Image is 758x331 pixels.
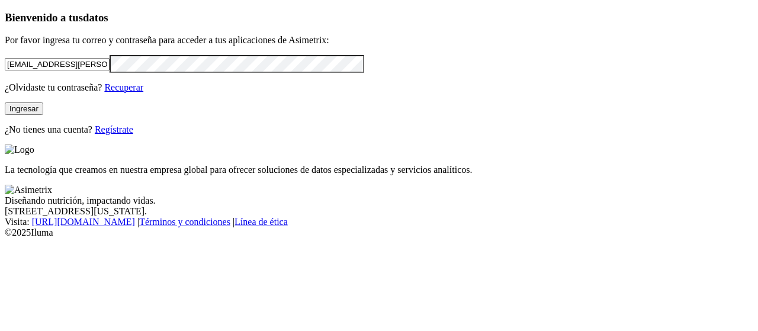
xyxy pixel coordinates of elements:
[5,58,110,70] input: Tu correo
[5,165,753,175] p: La tecnología que creamos en nuestra empresa global para ofrecer soluciones de datos especializad...
[5,185,52,195] img: Asimetrix
[5,35,753,46] p: Por favor ingresa tu correo y contraseña para acceder a tus aplicaciones de Asimetrix:
[5,206,753,217] div: [STREET_ADDRESS][US_STATE].
[32,217,135,227] a: [URL][DOMAIN_NAME]
[5,82,753,93] p: ¿Olvidaste tu contraseña?
[5,227,753,238] div: © 2025 Iluma
[95,124,133,134] a: Regístrate
[139,217,230,227] a: Términos y condiciones
[5,217,753,227] div: Visita : | |
[235,217,288,227] a: Línea de ética
[5,195,753,206] div: Diseñando nutrición, impactando vidas.
[5,102,43,115] button: Ingresar
[5,124,753,135] p: ¿No tienes una cuenta?
[5,11,753,24] h3: Bienvenido a tus
[83,11,108,24] span: datos
[5,144,34,155] img: Logo
[104,82,143,92] a: Recuperar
